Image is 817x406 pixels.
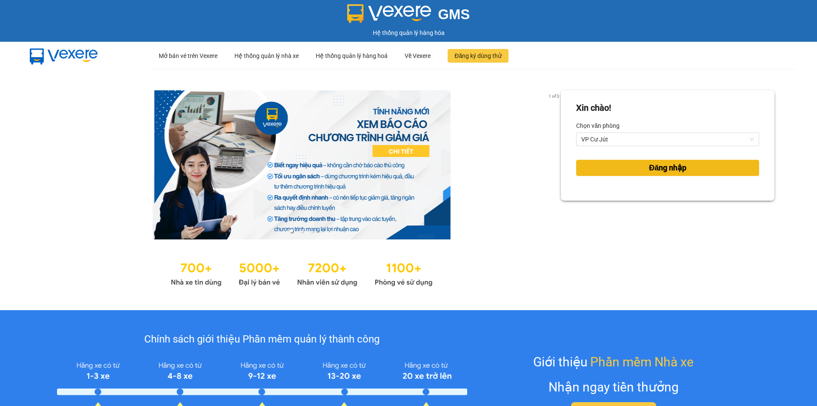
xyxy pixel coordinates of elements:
button: Đăng ký dùng thử [448,49,508,63]
div: Nhận ngay tiền thưởng [548,377,679,397]
div: Hệ thống quản lý hàng hóa [2,28,815,37]
span: Đăng ký dùng thử [454,51,502,60]
img: Statistics.png [171,256,433,289]
div: Mở bán vé trên Vexere [159,42,217,69]
span: Đăng nhập [649,162,686,174]
button: Đăng nhập [576,160,759,176]
div: Giới thiệu [533,352,694,372]
span: VP Cư Jút [581,133,754,146]
p: 1 of 3 [546,90,561,101]
div: Hệ thống quản lý nhà xe [234,42,299,69]
img: logo 2 [347,4,431,23]
span: Phần mềm Nhà xe [590,352,694,372]
div: Chính sách giới thiệu Phần mềm quản lý thành công [57,331,467,348]
span: GMS [438,6,470,22]
li: slide item 2 [300,229,303,233]
li: slide item 1 [290,229,293,233]
div: Về Vexere [405,42,431,69]
div: Xin chào! [576,101,611,115]
li: slide item 3 [310,229,314,233]
button: next slide / item [549,90,561,239]
img: mbUUG5Q.png [21,42,106,70]
a: GMS [347,13,470,20]
button: previous slide / item [43,90,54,239]
label: Chọn văn phòng [576,119,620,132]
div: Hệ thống quản lý hàng hoá [316,42,388,69]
